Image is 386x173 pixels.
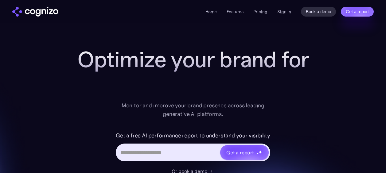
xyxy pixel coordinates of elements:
img: star [258,150,262,154]
a: Sign in [277,8,291,15]
a: Features [227,9,244,14]
a: Home [205,9,217,14]
label: Get a free AI performance report to understand your visibility [116,131,270,140]
img: star [257,150,258,151]
a: home [12,7,58,17]
a: Pricing [253,9,267,14]
a: Get a report [341,7,374,17]
h1: Optimize your brand for [70,47,316,72]
img: cognizo logo [12,7,58,17]
img: star [257,152,259,155]
form: Hero URL Input Form [116,131,270,164]
a: Book a demo [301,7,336,17]
a: Get a reportstarstarstar [220,144,269,160]
div: Monitor and improve your brand presence across leading generative AI platforms. [118,101,269,118]
div: Get a report [226,149,254,156]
